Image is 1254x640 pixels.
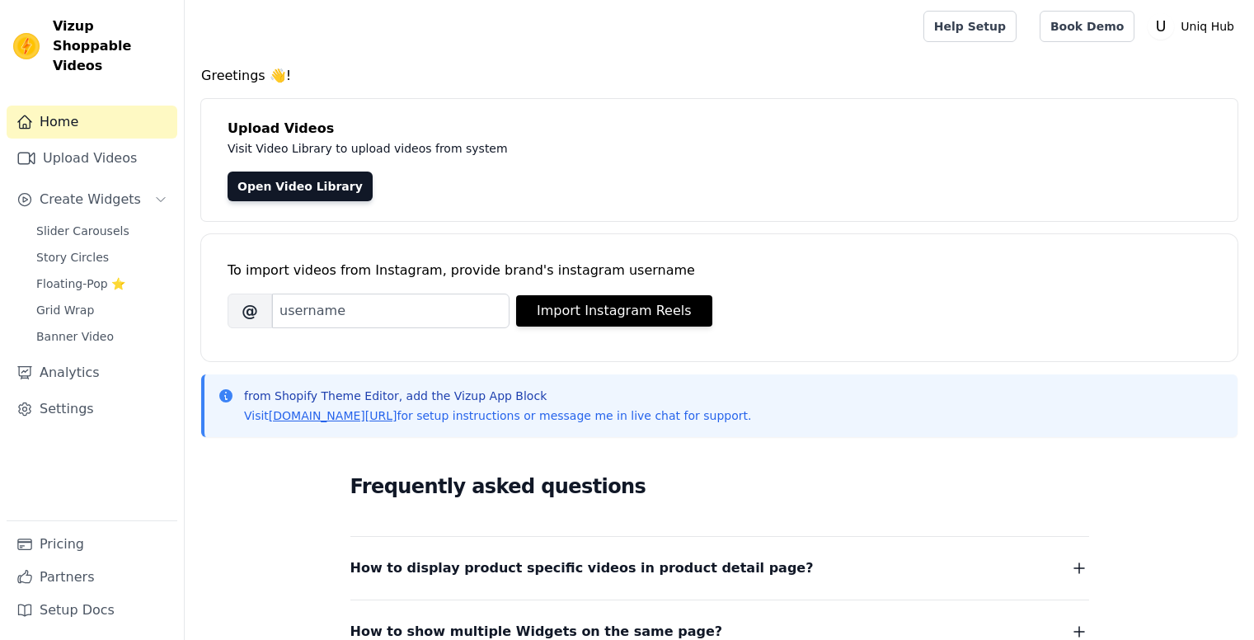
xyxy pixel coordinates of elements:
[269,409,397,422] a: [DOMAIN_NAME][URL]
[26,299,177,322] a: Grid Wrap
[7,183,177,216] button: Create Widgets
[26,272,177,295] a: Floating-Pop ⭐
[7,561,177,594] a: Partners
[26,325,177,348] a: Banner Video
[228,294,272,328] span: @
[7,106,177,139] a: Home
[516,295,712,327] button: Import Instagram Reels
[244,407,751,424] p: Visit for setup instructions or message me in live chat for support.
[36,249,109,266] span: Story Circles
[53,16,171,76] span: Vizup Shoppable Videos
[13,33,40,59] img: Vizup
[1040,11,1134,42] a: Book Demo
[1156,18,1167,35] text: U
[350,557,814,580] span: How to display product specific videos in product detail page?
[201,66,1238,86] h4: Greetings 👋!
[36,223,129,239] span: Slider Carousels
[7,528,177,561] a: Pricing
[350,470,1089,503] h2: Frequently asked questions
[7,393,177,426] a: Settings
[36,328,114,345] span: Banner Video
[228,261,1211,280] div: To import videos from Instagram, provide brand's instagram username
[244,388,751,404] p: from Shopify Theme Editor, add the Vizup App Block
[350,557,1089,580] button: How to display product specific videos in product detail page?
[1148,12,1241,41] button: U Uniq Hub
[26,219,177,242] a: Slider Carousels
[923,11,1017,42] a: Help Setup
[7,142,177,175] a: Upload Videos
[1174,12,1241,41] p: Uniq Hub
[40,190,141,209] span: Create Widgets
[36,302,94,318] span: Grid Wrap
[7,594,177,627] a: Setup Docs
[7,356,177,389] a: Analytics
[228,119,1211,139] h4: Upload Videos
[36,275,125,292] span: Floating-Pop ⭐
[228,139,966,158] p: Visit Video Library to upload videos from system
[272,294,510,328] input: username
[26,246,177,269] a: Story Circles
[228,172,373,201] a: Open Video Library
